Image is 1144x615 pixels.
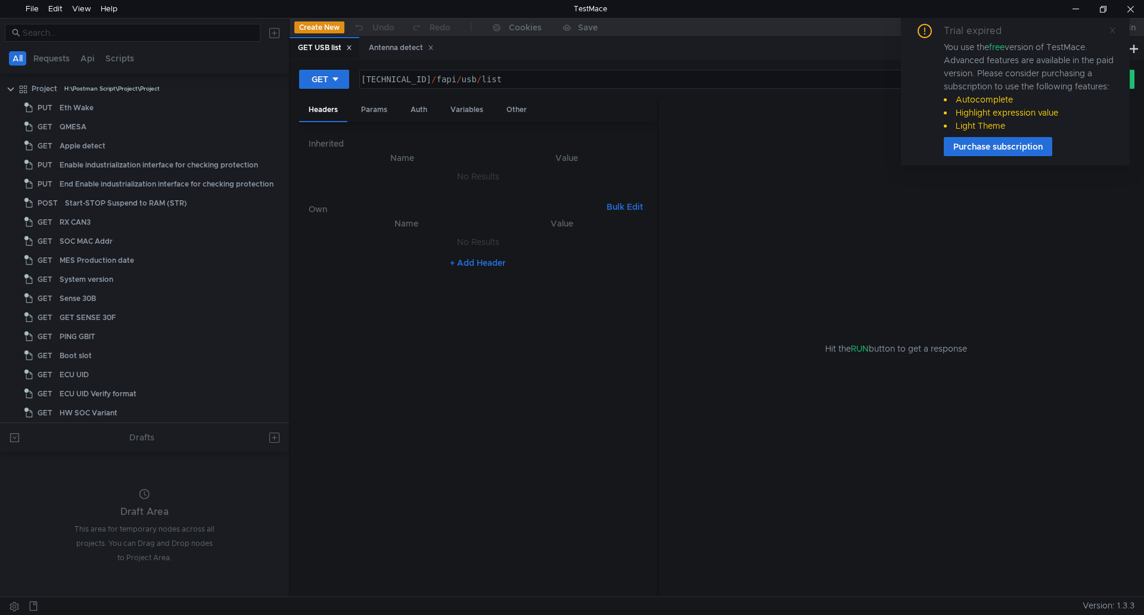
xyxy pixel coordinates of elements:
span: GET [38,118,52,136]
h6: Inherited [309,136,648,151]
button: Purchase subscription [944,137,1052,156]
li: Highlight expression value [944,106,1115,119]
div: You use the version of TestMace. Advanced features are available in the paid version. Please cons... [944,41,1115,132]
input: Search... [23,26,253,39]
div: H:\Postman Script\Project\Project [64,80,160,98]
div: Auth [401,99,437,121]
div: Undo [372,20,394,35]
button: Redo [403,18,459,36]
div: GET USB list [298,42,352,54]
h6: Own [309,202,602,216]
div: Enable industrialization interface for checking protection [60,156,258,174]
button: Requests [30,51,73,66]
div: Headers [299,99,347,122]
span: GET [38,366,52,384]
div: Eth Wake [60,99,94,117]
button: Bulk Edit [602,200,648,214]
div: Other [497,99,536,121]
div: End Enable industrialization interface for checking protection [60,175,273,193]
span: free [989,42,1005,52]
div: Apple detect [60,137,105,155]
div: Drafts [129,430,154,445]
div: MES Production date [60,251,134,269]
span: GET [38,404,52,422]
span: Hit the button to get a response [825,342,967,355]
th: Name [318,151,486,165]
div: ECU UID Verify format [60,385,136,403]
div: Boot slot [60,347,92,365]
div: Redo [430,20,450,35]
button: Api [77,51,98,66]
nz-embed-empty: No Results [457,171,499,182]
span: GET [38,309,52,327]
th: Name [328,216,486,231]
span: PUT [38,175,52,193]
th: Value [486,151,647,165]
div: GET [312,73,328,86]
span: GET [38,290,52,307]
div: Sense 30B [60,290,96,307]
span: GET [38,328,52,346]
div: GET SENSE 30F [60,309,116,327]
button: GET [299,70,349,89]
div: PING GBIT [60,328,95,346]
span: GET [38,251,52,269]
span: GET [38,137,52,155]
div: Params [352,99,397,121]
span: RUN [851,343,869,354]
button: Undo [344,18,403,36]
th: Value [486,216,638,231]
span: GET [38,347,52,365]
nz-embed-empty: No Results [457,237,499,247]
button: + Add Header [445,256,511,270]
span: PUT [38,156,52,174]
div: Save [578,23,598,32]
div: Project [32,80,57,98]
div: Trial expired [944,24,1016,38]
div: ECU UID [60,366,89,384]
span: GET [38,385,52,403]
li: Autocomplete [944,93,1115,106]
span: GET [38,213,52,231]
li: Light Theme [944,119,1115,132]
div: Antenna detect [369,42,434,54]
button: Create New [294,21,344,33]
div: Start-STOP Suspend to RAM (STR) [65,194,187,212]
div: SOC MAC Addr [60,232,113,250]
span: GET [38,232,52,250]
div: RX CAN3 [60,213,91,231]
span: Version: 1.3.3 [1083,597,1134,614]
div: System version [60,271,113,288]
span: POST [38,194,58,212]
div: QMESA [60,118,86,136]
div: Variables [441,99,493,121]
span: PUT [38,99,52,117]
div: HW SOC Variant [60,404,117,422]
button: Scripts [102,51,138,66]
button: All [9,51,26,66]
span: GET [38,271,52,288]
div: Cookies [509,20,542,35]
